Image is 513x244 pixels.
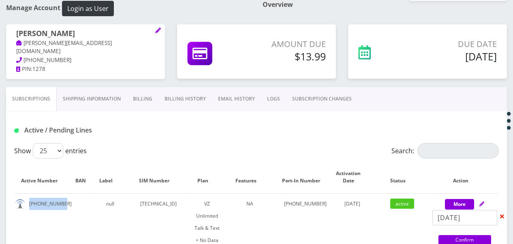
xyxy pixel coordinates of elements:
a: PIN: [16,65,32,73]
h1: Manage Account [6,1,250,16]
a: SUBSCRIPTION CHANGES [286,87,358,111]
th: Activation Date: activate to sort column ascending [332,162,372,193]
a: LOGS [261,87,286,111]
th: Status: activate to sort column ascending [374,162,431,193]
img: default.png [15,199,25,209]
input: Search: [417,143,499,158]
a: Login as User [60,3,114,12]
button: More [445,199,474,210]
span: [PHONE_NUMBER] [24,56,71,64]
p: Due Date [408,38,497,50]
a: Billing History [158,87,212,111]
th: Label: activate to sort column ascending [97,162,123,193]
th: Plan: activate to sort column ascending [193,162,220,193]
th: BAN: activate to sort column ascending [73,162,96,193]
th: Port-In Number: activate to sort column ascending [279,162,331,193]
a: [PERSON_NAME][EMAIL_ADDRESS][DOMAIN_NAME] [16,39,112,56]
label: Search: [391,143,499,158]
span: [DATE] [344,200,360,207]
img: Active / Pending Lines [14,128,19,133]
select: Showentries [33,143,63,158]
p: Amount Due [250,38,326,50]
th: Features: activate to sort column ascending [221,162,278,193]
a: Billing [127,87,158,111]
label: Show entries [14,143,87,158]
span: active [390,199,414,209]
th: SIM Number: activate to sort column ascending [124,162,192,193]
button: Login as User [62,1,114,16]
h5: $13.99 [250,50,326,62]
h1: Active / Pending Lines [14,126,168,134]
th: Action: activate to sort column ascending [432,162,498,193]
h1: [PERSON_NAME] [16,29,155,39]
a: EMAIL HISTORY [212,87,261,111]
span: 1278 [32,65,45,73]
h1: Overview [263,1,507,9]
a: Subscriptions [6,87,57,111]
th: Active Number: activate to sort column ascending [15,162,72,193]
h5: [DATE] [408,50,497,62]
a: Shipping Information [57,87,127,111]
